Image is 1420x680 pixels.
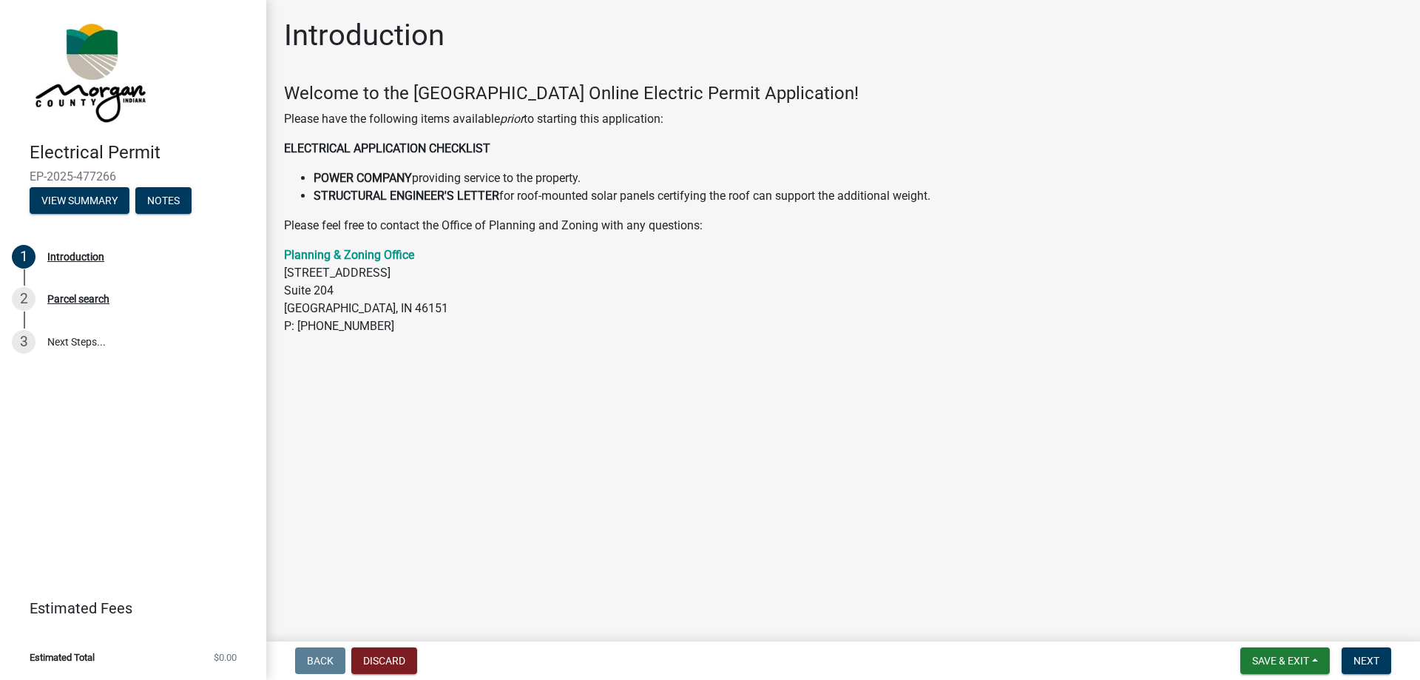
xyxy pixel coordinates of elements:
p: Please have the following items available to starting this application: [284,110,1402,128]
li: providing service to the property. [314,169,1402,187]
button: Next [1342,647,1391,674]
span: Save & Exit [1252,655,1309,667]
p: Please feel free to contact the Office of Planning and Zoning with any questions: [284,217,1402,235]
div: 1 [12,245,35,269]
strong: POWER COMPANY [314,171,412,185]
h4: Welcome to the [GEOGRAPHIC_DATA] Online Electric Permit Application! [284,83,1402,104]
li: for roof-mounted solar panels certifying the roof can support the additional weight. [314,187,1402,205]
button: Save & Exit [1240,647,1330,674]
h4: Electrical Permit [30,142,254,164]
img: Morgan County, Indiana [30,16,149,127]
strong: STRUCTURAL ENGINEER'S LETTER [314,189,499,203]
h1: Introduction [284,18,444,53]
span: $0.00 [214,653,237,662]
strong: ELECTRICAL APPLICATION CHECKLIST [284,141,490,155]
span: Back [307,655,334,667]
wm-modal-confirm: Notes [135,195,192,207]
div: Parcel search [47,294,109,304]
div: 3 [12,330,35,354]
span: Estimated Total [30,653,95,662]
div: 2 [12,287,35,311]
span: EP-2025-477266 [30,169,237,184]
wm-modal-confirm: Summary [30,195,129,207]
button: Discard [351,647,417,674]
div: Introduction [47,252,104,262]
p: [STREET_ADDRESS] Suite 204 [GEOGRAPHIC_DATA], IN 46151 P: [PHONE_NUMBER] [284,246,1402,335]
a: Planning & Zoning Office [284,248,414,262]
span: Next [1353,655,1379,667]
i: prior [500,112,524,126]
a: Estimated Fees [12,593,243,623]
button: Back [295,647,345,674]
button: Notes [135,187,192,214]
button: View Summary [30,187,129,214]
